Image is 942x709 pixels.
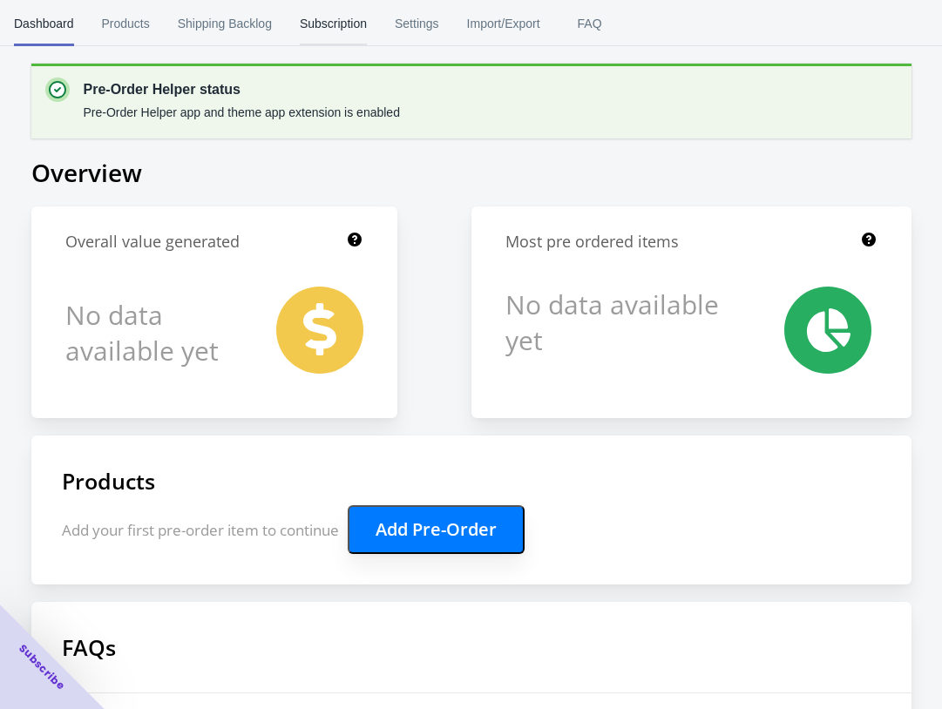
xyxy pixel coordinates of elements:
h1: No data available yet [65,287,240,378]
p: Pre-Order Helper status [84,79,400,100]
button: Add Pre-Order [348,505,525,554]
h1: Overview [31,156,912,189]
h1: Most pre ordered items [505,231,679,253]
span: Products [102,1,150,46]
span: Shipping Backlog [178,1,272,46]
span: Settings [395,1,439,46]
span: FAQ [568,1,612,46]
span: Subscribe [16,641,68,693]
h1: Products [62,466,881,496]
p: Add your first pre-order item to continue [62,505,881,554]
p: Pre-Order Helper app and theme app extension is enabled [84,104,400,121]
span: Subscription [300,1,367,46]
span: Import/Export [467,1,540,46]
h1: FAQs [31,602,912,692]
span: Dashboard [14,1,74,46]
h1: No data available yet [505,287,722,358]
h1: Overall value generated [65,231,240,253]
